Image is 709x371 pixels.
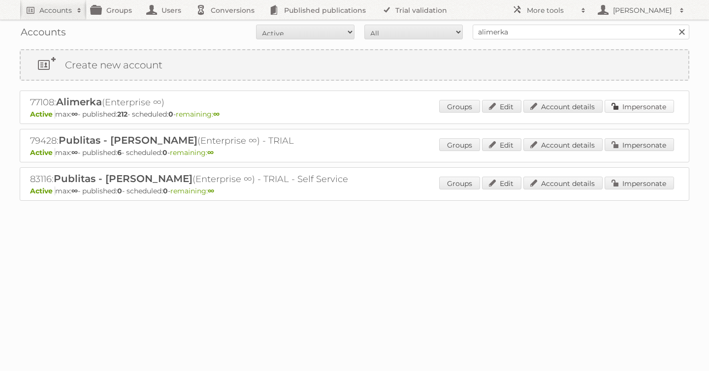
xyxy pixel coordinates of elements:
[439,177,480,189] a: Groups
[170,148,214,157] span: remaining:
[30,186,55,195] span: Active
[162,148,167,157] strong: 0
[611,5,675,15] h2: [PERSON_NAME]
[71,110,78,119] strong: ∞
[30,186,679,195] p: max: - published: - scheduled: -
[605,177,674,189] a: Impersonate
[523,138,603,151] a: Account details
[439,100,480,113] a: Groups
[168,110,173,119] strong: 0
[482,100,521,113] a: Edit
[523,177,603,189] a: Account details
[527,5,576,15] h2: More tools
[605,100,674,113] a: Impersonate
[176,110,220,119] span: remaining:
[30,173,375,185] h2: 83116: (Enterprise ∞) - TRIAL - Self Service
[605,138,674,151] a: Impersonate
[117,186,122,195] strong: 0
[30,110,55,119] span: Active
[482,177,521,189] a: Edit
[208,186,214,195] strong: ∞
[30,148,55,157] span: Active
[71,148,78,157] strong: ∞
[71,186,78,195] strong: ∞
[163,186,168,195] strong: 0
[30,110,679,119] p: max: - published: - scheduled: -
[39,5,72,15] h2: Accounts
[207,148,214,157] strong: ∞
[21,50,688,80] a: Create new account
[523,100,603,113] a: Account details
[30,134,375,147] h2: 79428: (Enterprise ∞) - TRIAL
[117,110,128,119] strong: 212
[117,148,122,157] strong: 6
[439,138,480,151] a: Groups
[170,186,214,195] span: remaining:
[54,173,193,185] span: Publitas - [PERSON_NAME]
[56,96,102,108] span: Alimerka
[482,138,521,151] a: Edit
[30,148,679,157] p: max: - published: - scheduled: -
[59,134,197,146] span: Publitas - [PERSON_NAME]
[213,110,220,119] strong: ∞
[30,96,375,109] h2: 77108: (Enterprise ∞)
